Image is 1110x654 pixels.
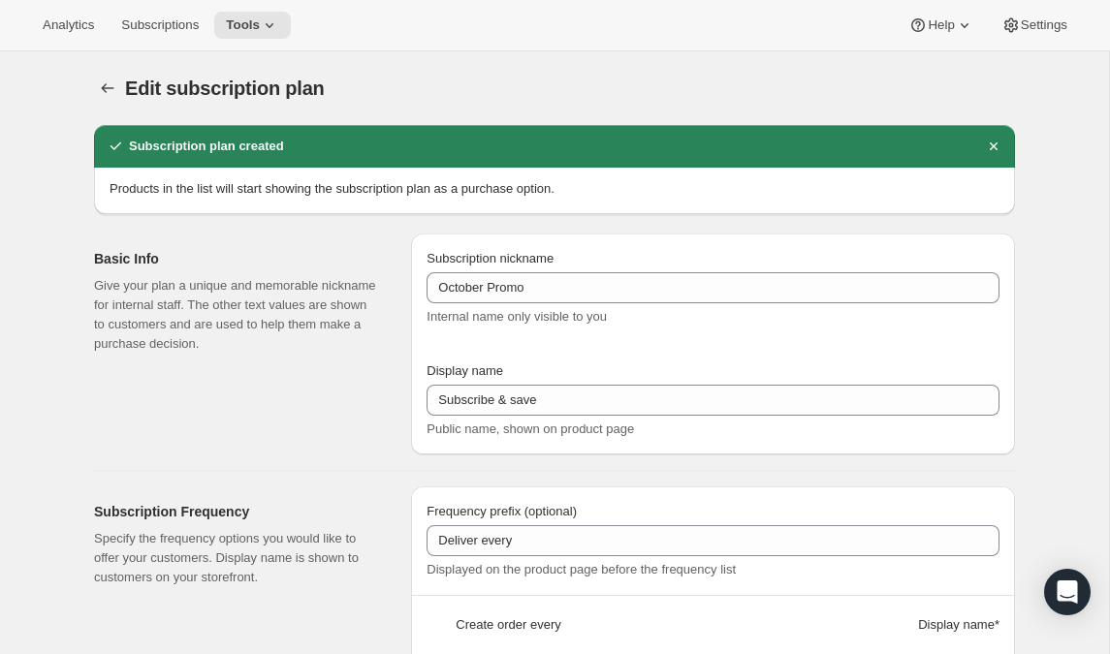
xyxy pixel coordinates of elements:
[928,17,954,33] span: Help
[43,17,94,33] span: Analytics
[918,615,999,635] span: Display name *
[456,615,560,635] span: Create order every
[980,133,1007,160] button: Dismiss notification
[31,12,106,39] button: Analytics
[94,249,380,268] h2: Basic Info
[1044,569,1091,615] div: Open Intercom Messenger
[94,75,121,102] button: Subscription plans
[427,421,634,436] span: Public name, shown on product page
[427,272,999,303] input: Subscribe & Save
[121,17,199,33] span: Subscriptions
[94,502,380,521] h2: Subscription Frequency
[427,525,999,556] input: Deliver every
[427,385,999,416] input: Subscribe & Save
[214,12,291,39] button: Tools
[110,179,999,199] p: Products in the list will start showing the subscription plan as a purchase option.
[94,276,380,354] p: Give your plan a unique and memorable nickname for internal staff. The other text values are show...
[427,251,554,265] span: Subscription nickname
[110,12,210,39] button: Subscriptions
[1021,17,1067,33] span: Settings
[427,309,607,324] span: Internal name only visible to you
[94,529,380,587] p: Specify the frequency options you would like to offer your customers. Display name is shown to cu...
[427,504,577,518] span: Frequency prefix (optional)
[427,363,503,378] span: Display name
[427,562,736,576] span: Displayed on the product page before the frequency list
[990,12,1079,39] button: Settings
[226,17,260,33] span: Tools
[897,12,985,39] button: Help
[129,137,284,156] h2: Subscription plan created
[125,78,325,99] span: Edit subscription plan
